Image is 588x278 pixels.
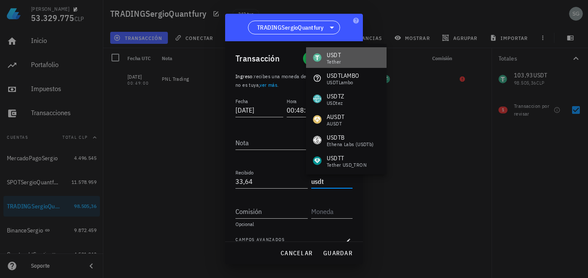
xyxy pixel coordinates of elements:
span: Ingreso [235,73,253,79]
div: USDT-icon [313,53,322,62]
div: USDTLambo [327,80,359,85]
span: TRADINGSergioQuantfury [257,23,324,32]
input: Moneda [311,205,351,218]
div: Ethena Labs (USDTb) [327,142,374,147]
div: USDT [327,51,341,59]
a: ver más [260,82,277,88]
div: USDTZ-icon [313,95,322,103]
div: Tether USD_TRON [327,162,367,168]
input: Moneda [311,174,351,188]
div: AUSDT-icon [313,115,322,124]
div: USDTT [327,154,367,162]
label: Hora [287,98,297,104]
label: Recibido [235,169,254,176]
span: Campos avanzados [235,236,285,245]
span: recibes una moneda desde una cuenta que no es tuya, . [235,73,350,88]
div: Opcional [235,222,353,227]
div: USDTB [327,133,374,142]
div: Transacción [235,52,280,65]
div: USDTB-icon [313,136,322,144]
div: USDtez [327,101,344,106]
div: Tether [327,59,341,64]
label: Fecha [235,98,248,104]
p: : [235,72,353,89]
span: cancelar [280,249,313,257]
span: guardar [323,249,353,257]
div: aUSDT [327,121,344,126]
div: USDTLAMBO [327,71,359,80]
div: USDTT-icon [313,156,322,165]
button: cancelar [277,245,316,261]
button: guardar [319,245,356,261]
div: USDTZ [327,92,344,101]
div: AUSDT [327,113,344,121]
